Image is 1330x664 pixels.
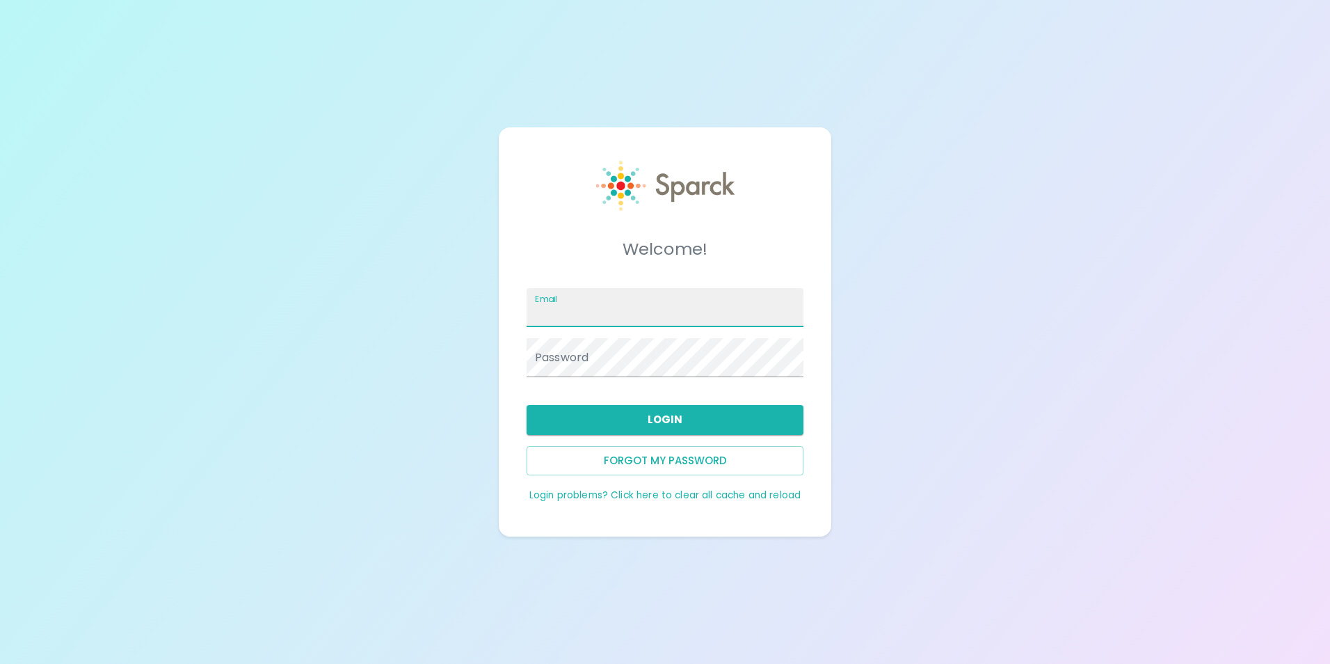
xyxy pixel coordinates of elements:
a: Login problems? Click here to clear all cache and reload [529,489,801,502]
h5: Welcome! [527,238,803,260]
img: Sparck logo [596,161,735,211]
button: Login [527,405,803,434]
label: Email [535,293,557,305]
button: Forgot my password [527,446,803,475]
